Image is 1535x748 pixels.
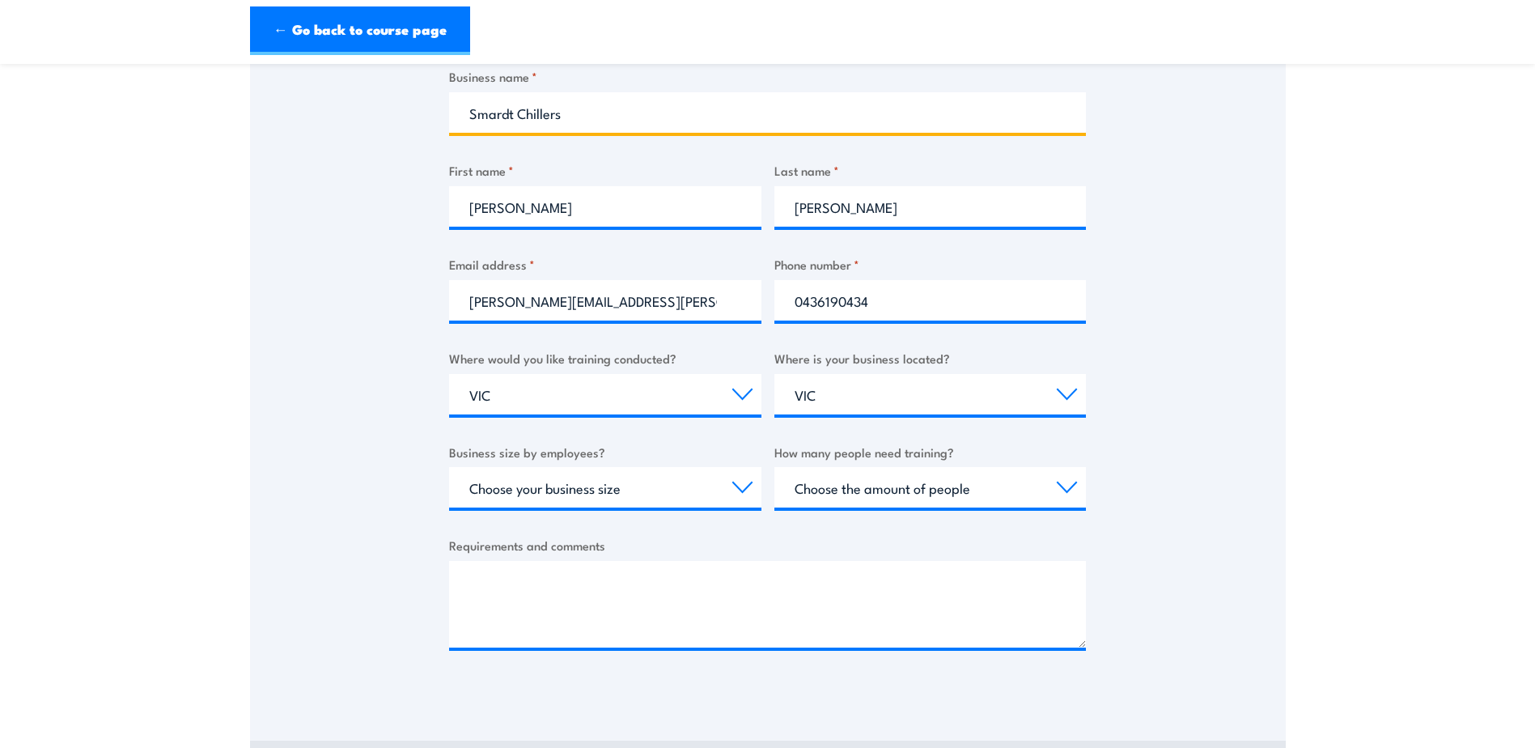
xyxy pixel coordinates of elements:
[449,443,761,461] label: Business size by employees?
[449,67,1086,86] label: Business name
[250,6,470,55] a: ← Go back to course page
[774,161,1087,180] label: Last name
[774,255,1087,274] label: Phone number
[449,161,761,180] label: First name
[449,255,761,274] label: Email address
[774,349,1087,368] label: Where is your business located?
[774,443,1087,461] label: How many people need training?
[449,536,1086,555] label: Requirements and comments
[449,349,761,368] label: Where would you like training conducted?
